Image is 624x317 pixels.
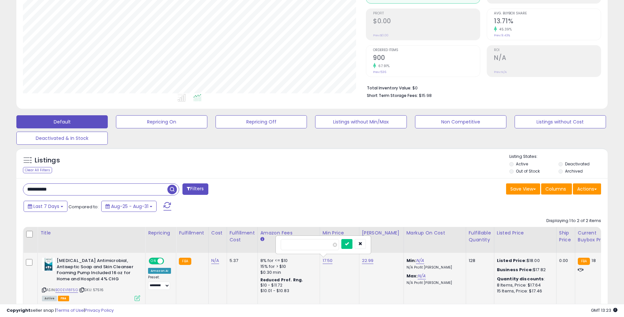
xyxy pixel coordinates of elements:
[407,257,416,264] b: Min:
[16,115,108,128] button: Default
[494,12,601,15] span: Avg. Buybox Share
[367,84,596,91] li: $0
[497,267,533,273] b: Business Price:
[541,183,572,195] button: Columns
[362,230,401,236] div: [PERSON_NAME]
[497,267,551,273] div: $17.82
[260,283,315,288] div: $10 - $11.72
[373,17,480,26] h2: $0.00
[509,154,608,160] p: Listing States:
[592,257,596,264] span: 18
[418,273,425,279] a: N/A
[55,287,78,293] a: B00EV18F5G
[148,268,171,274] div: Amazon AI
[111,203,148,210] span: Aug-25 - Aug-31
[407,281,461,285] p: N/A Profit [PERSON_NAME]
[373,33,388,37] small: Prev: $0.00
[497,257,527,264] b: Listed Price:
[56,307,84,313] a: Terms of Use
[230,230,255,243] div: Fulfillment Cost
[367,93,418,98] b: Short Term Storage Fees:
[211,230,224,236] div: Cost
[494,48,601,52] span: ROI
[260,236,264,242] small: Amazon Fees.
[323,230,356,236] div: Min Price
[497,276,544,282] b: Quantity discounts
[415,115,506,128] button: Non Competitive
[407,265,461,270] p: N/A Profit [PERSON_NAME]
[559,230,572,243] div: Ship Price
[559,258,570,264] div: 0.00
[376,64,389,68] small: 67.91%
[407,273,418,279] b: Max:
[85,307,114,313] a: Privacy Policy
[494,17,601,26] h2: 13.71%
[42,296,57,301] span: All listings currently available for purchase on Amazon
[497,282,551,288] div: 8 Items, Price: $17.64
[565,168,583,174] label: Archived
[591,307,617,313] span: 2025-09-8 13:23 GMT
[33,203,59,210] span: Last 7 Days
[260,288,315,294] div: $10.01 - $10.83
[182,183,208,195] button: Filters
[497,27,512,32] small: 45.39%
[7,308,114,314] div: seller snap | |
[148,275,171,290] div: Preset:
[565,161,590,167] label: Deactivated
[516,161,528,167] label: Active
[16,132,108,145] button: Deactivated & In Stock
[163,258,174,264] span: OFF
[68,204,99,210] span: Compared to:
[116,115,207,128] button: Repricing On
[101,201,157,212] button: Aug-25 - Aug-31
[148,230,173,236] div: Repricing
[260,230,317,236] div: Amazon Fees
[230,258,253,264] div: 5.37
[407,230,463,236] div: Markup on Cost
[545,186,566,192] span: Columns
[578,230,612,243] div: Current Buybox Price
[179,258,191,265] small: FBA
[416,257,424,264] a: N/A
[494,33,510,37] small: Prev: 9.43%
[419,92,432,99] span: $15.98
[149,258,158,264] span: ON
[515,115,606,128] button: Listings without Cost
[315,115,407,128] button: Listings without Min/Max
[42,258,55,271] img: 418zk8lqnfL._SL40_.jpg
[367,85,411,91] b: Total Inventory Value:
[260,264,315,270] div: 15% for > $10
[373,48,480,52] span: Ordered Items
[469,230,491,243] div: Fulfillable Quantity
[573,183,601,195] button: Actions
[578,258,590,265] small: FBA
[469,258,489,264] div: 128
[216,115,307,128] button: Repricing Off
[58,296,69,301] span: FBA
[35,156,60,165] h5: Listings
[260,270,315,275] div: $0.30 min
[404,227,466,253] th: The percentage added to the cost of goods (COGS) that forms the calculator for Min & Max prices.
[497,276,551,282] div: :
[211,257,219,264] a: N/A
[373,54,480,63] h2: 900
[516,168,540,174] label: Out of Stock
[179,230,205,236] div: Fulfillment
[323,257,333,264] a: 17.50
[506,183,540,195] button: Save View
[260,258,315,264] div: 8% for <= $10
[497,288,551,294] div: 15 Items, Price: $17.46
[373,12,480,15] span: Profit
[40,230,142,236] div: Title
[494,70,507,74] small: Prev: N/A
[497,230,554,236] div: Listed Price
[260,277,303,283] b: Reduced Prof. Rng.
[362,257,374,264] a: 22.99
[23,167,52,173] div: Clear All Filters
[57,258,136,284] b: [MEDICAL_DATA] Antimicrobial, Antiseptic Soap and Skin Cleanser Foaming Pump Included 16 oz for H...
[7,307,30,313] strong: Copyright
[79,287,104,292] span: | SKU: 57516
[497,258,551,264] div: $18.00
[494,54,601,63] h2: N/A
[24,201,67,212] button: Last 7 Days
